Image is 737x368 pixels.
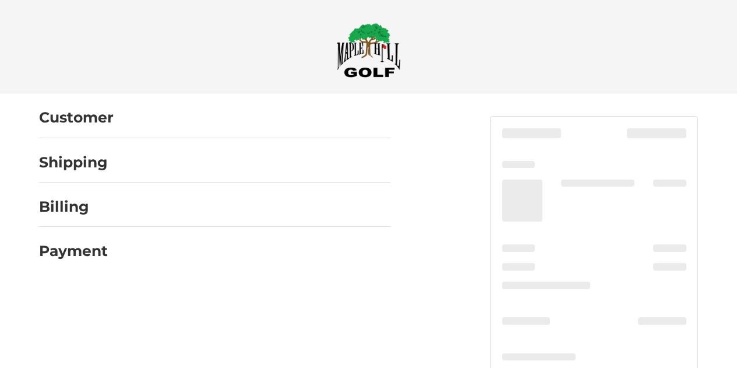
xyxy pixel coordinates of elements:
h2: Payment [39,242,108,260]
h2: Customer [39,108,114,127]
img: Maple Hill Golf [337,23,401,78]
iframe: Gorgias live chat messenger [12,318,139,356]
h2: Billing [39,198,107,216]
h2: Shipping [39,153,108,171]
